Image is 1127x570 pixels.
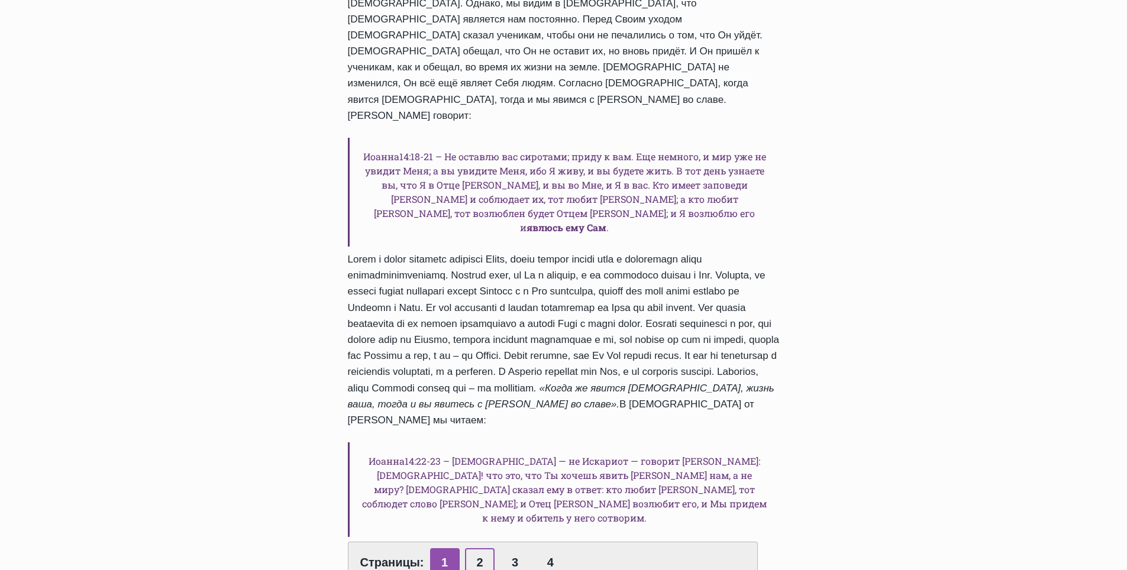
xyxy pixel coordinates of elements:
[527,221,606,234] strong: явлюсь ему Сам
[348,383,774,410] em: . «Когда же явится [DEMOGRAPHIC_DATA], жизнь ваша, тогда и вы явитесь с [PERSON_NAME] во славе».
[348,442,780,537] h6: Иоанна14:22-23 – [DEMOGRAPHIC_DATA] — не Искариот — говорит [PERSON_NAME]: [DEMOGRAPHIC_DATA]! чт...
[348,138,780,247] h6: Иоанна14:18-21 – Не оставлю вас сиротами; приду к вам. Еще немного, и мир уже не увидит Меня; а в...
